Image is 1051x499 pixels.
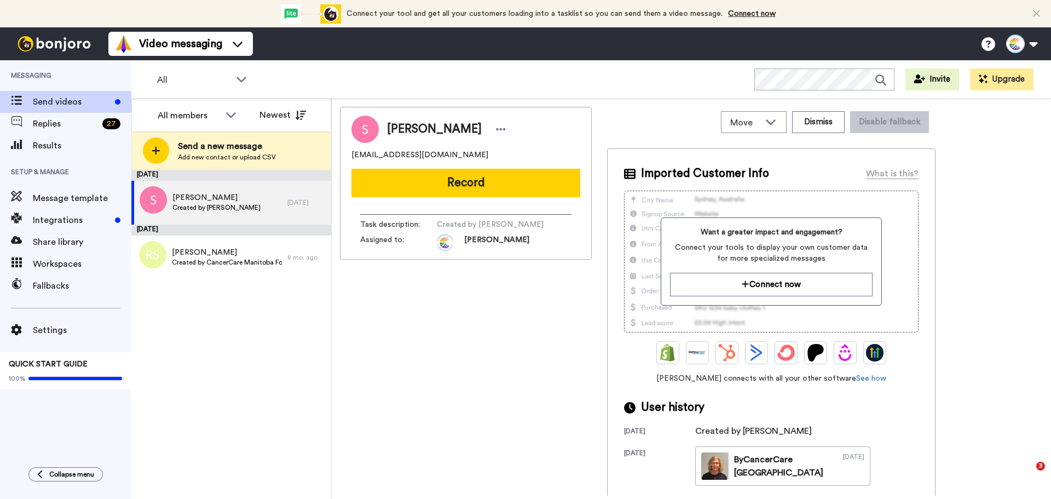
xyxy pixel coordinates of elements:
[49,470,94,479] span: Collapse menu
[351,116,379,143] img: Image of Sharon Loewen
[730,116,760,129] span: Move
[695,425,812,438] div: Created by [PERSON_NAME]
[178,153,276,162] span: Add new contact or upload CSV
[139,36,222,51] span: Video messaging
[387,121,482,137] span: [PERSON_NAME]
[33,95,111,108] span: Send videos
[807,344,824,362] img: Patreon
[172,258,282,267] span: Created by CancerCare Manitoba Foundation
[836,344,854,362] img: Drip
[178,140,276,153] span: Send a new message
[33,236,131,249] span: Share library
[624,427,695,438] div: [DATE]
[1036,462,1045,471] span: 3
[9,374,26,383] span: 100%
[360,219,437,230] span: Task description :
[33,324,131,337] span: Settings
[843,452,864,480] div: [DATE]
[33,279,131,292] span: Fallbacks
[718,344,736,362] img: Hubspot
[866,344,883,362] img: GoHighLevel
[701,452,729,480] img: 1df63d41-21d7-4011-a8d9-887337eeee0c-thumb.jpg
[157,73,230,87] span: All
[777,344,795,362] img: ConvertKit
[351,169,580,197] button: Record
[347,10,723,18] span: Connect your tool and get all your customers loading into a tasklist so you can send them a video...
[670,227,872,238] span: Want a greater impact and engagement?
[13,36,95,51] img: bj-logo-header-white.svg
[437,219,544,230] span: Created by [PERSON_NAME]
[866,167,919,180] div: What is this?
[33,192,131,205] span: Message template
[33,117,98,130] span: Replies
[689,344,706,362] img: Ontraport
[464,234,529,251] span: [PERSON_NAME]
[850,111,929,133] button: Disable fallback
[33,214,111,227] span: Integrations
[351,150,488,160] span: [EMAIL_ADDRESS][DOMAIN_NAME]
[695,446,870,486] a: ByCancerCare [GEOGRAPHIC_DATA][DATE]
[115,35,132,53] img: vm-color.svg
[28,467,103,481] button: Collapse menu
[287,198,326,207] div: [DATE]
[102,118,120,129] div: 27
[33,139,131,152] span: Results
[172,247,282,258] span: [PERSON_NAME]
[659,344,677,362] img: Shopify
[748,344,765,362] img: ActiveCampaign
[9,360,88,368] span: QUICK START GUIDE
[287,253,326,262] div: 8 mo. ago
[251,104,314,126] button: Newest
[131,225,331,236] div: [DATE]
[670,242,872,264] span: Connect your tools to display your own customer data for more specialized messages
[856,375,886,382] a: See how
[624,373,919,384] span: [PERSON_NAME] connects with all your other software
[792,111,845,133] button: Dismiss
[158,109,220,122] div: All members
[131,170,331,181] div: [DATE]
[624,449,695,486] div: [DATE]
[281,4,341,24] div: animation
[360,234,437,251] span: Assigned to:
[1014,462,1040,488] iframe: Intercom live chat
[728,10,776,18] a: Connect now
[172,203,261,212] span: Created by [PERSON_NAME]
[670,273,872,296] button: Connect now
[33,257,131,271] span: Workspaces
[140,186,167,214] img: s.png
[970,68,1033,90] button: Upgrade
[172,192,261,203] span: [PERSON_NAME]
[437,234,453,251] img: 4f0edcf0-206d-4c83-b7d2-2d90e40b9f54-1734457946.jpg
[641,399,704,416] span: User history
[139,241,166,268] img: rs.png
[734,453,833,479] div: By CancerCare [GEOGRAPHIC_DATA]
[641,165,769,182] span: Imported Customer Info
[905,68,959,90] button: Invite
